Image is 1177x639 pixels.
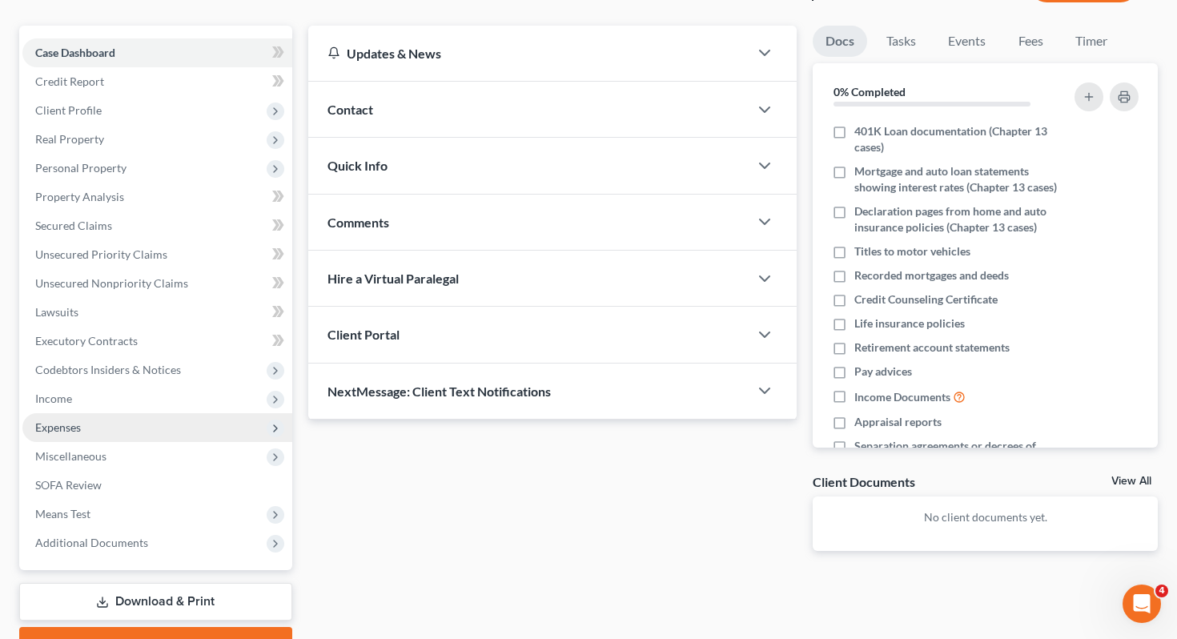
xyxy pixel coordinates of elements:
p: No client documents yet. [826,509,1145,525]
span: Retirement account statements [854,340,1010,356]
span: Pay advices [854,364,912,380]
span: Additional Documents [35,536,148,549]
a: Unsecured Priority Claims [22,240,292,269]
span: Real Property [35,132,104,146]
span: Income Documents [854,389,950,405]
span: Income [35,392,72,405]
span: Client Profile [35,103,102,117]
span: Codebtors Insiders & Notices [35,363,181,376]
span: Life insurance policies [854,315,965,332]
a: Timer [1063,26,1120,57]
span: Executory Contracts [35,334,138,348]
span: 4 [1155,585,1168,597]
span: Miscellaneous [35,449,106,463]
span: Client Portal [327,327,400,342]
a: SOFA Review [22,471,292,500]
a: Lawsuits [22,298,292,327]
a: Property Analysis [22,183,292,211]
span: Credit Report [35,74,104,88]
a: Credit Report [22,67,292,96]
a: Secured Claims [22,211,292,240]
a: Docs [813,26,867,57]
strong: 0% Completed [834,85,906,98]
span: Expenses [35,420,81,434]
span: Mortgage and auto loan statements showing interest rates (Chapter 13 cases) [854,163,1058,195]
span: Unsecured Nonpriority Claims [35,276,188,290]
iframe: Intercom live chat [1123,585,1161,623]
a: Events [935,26,998,57]
span: Quick Info [327,158,388,173]
a: Download & Print [19,583,292,621]
span: Credit Counseling Certificate [854,291,998,307]
span: NextMessage: Client Text Notifications [327,384,551,399]
span: Secured Claims [35,219,112,232]
a: Tasks [874,26,929,57]
span: Property Analysis [35,190,124,203]
span: Lawsuits [35,305,78,319]
span: Comments [327,215,389,230]
span: Unsecured Priority Claims [35,247,167,261]
a: View All [1111,476,1151,487]
div: Updates & News [327,45,730,62]
div: Client Documents [813,473,915,490]
span: Recorded mortgages and deeds [854,267,1009,283]
span: Personal Property [35,161,127,175]
span: Case Dashboard [35,46,115,59]
span: Means Test [35,507,90,520]
span: Contact [327,102,373,117]
a: Fees [1005,26,1056,57]
span: Declaration pages from home and auto insurance policies (Chapter 13 cases) [854,203,1058,235]
span: 401K Loan documentation (Chapter 13 cases) [854,123,1058,155]
a: Executory Contracts [22,327,292,356]
span: Titles to motor vehicles [854,243,970,259]
span: Hire a Virtual Paralegal [327,271,459,286]
a: Unsecured Nonpriority Claims [22,269,292,298]
span: Appraisal reports [854,414,942,430]
span: Separation agreements or decrees of divorces [854,438,1058,470]
a: Case Dashboard [22,38,292,67]
span: SOFA Review [35,478,102,492]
